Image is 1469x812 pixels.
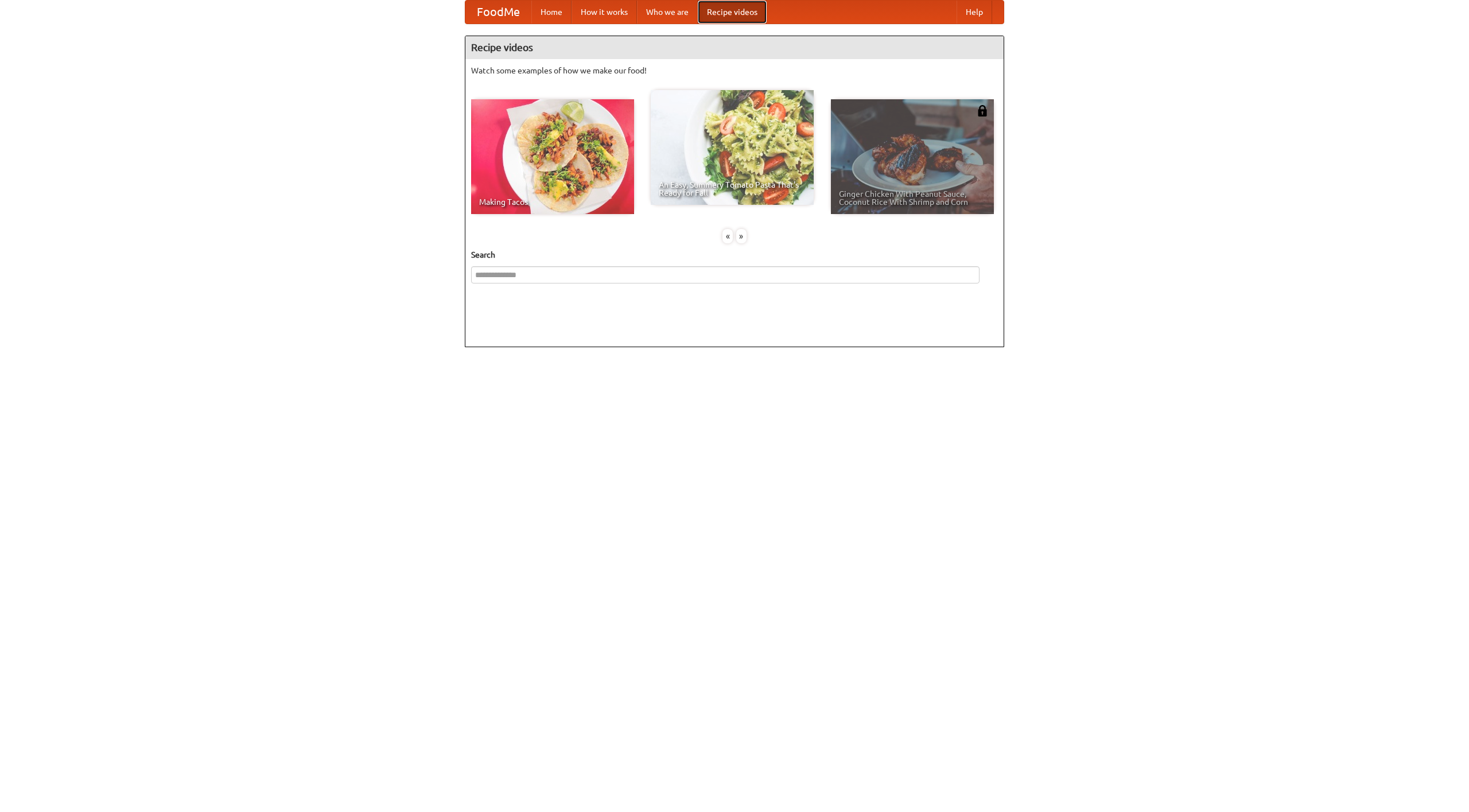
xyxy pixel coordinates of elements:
a: Recipe videos [698,1,767,24]
h5: Search [471,249,998,261]
a: Making Tacos [471,99,634,214]
p: Watch some examples of how we make our food! [471,65,998,76]
a: Home [531,1,572,24]
div: » [736,229,747,243]
div: « [722,229,733,243]
span: Making Tacos [479,198,626,206]
a: Help [957,1,992,24]
a: An Easy, Summery Tomato Pasta That's Ready for Fall [651,90,814,205]
span: An Easy, Summery Tomato Pasta That's Ready for Fall [659,181,806,197]
img: 483408.png [977,105,988,116]
h4: Recipe videos [465,36,1004,59]
a: Who we are [637,1,698,24]
a: How it works [572,1,637,24]
a: FoodMe [465,1,531,24]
